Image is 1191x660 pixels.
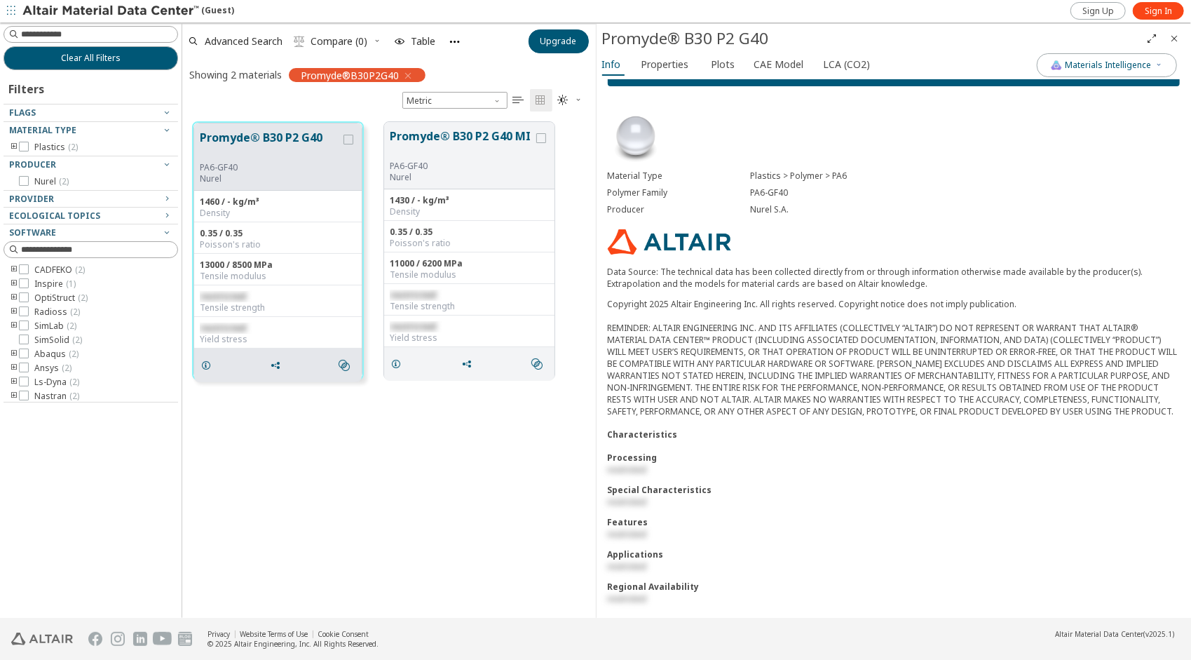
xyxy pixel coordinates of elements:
[1037,53,1177,77] button: AI CopilotMaterials Intelligence
[384,350,414,378] button: Details
[189,68,282,81] div: Showing 2 materials
[1163,27,1185,50] button: Close
[34,377,79,388] span: Ls-Dyna
[608,496,647,508] span: restricted
[751,187,1180,198] div: PA6-GF40
[390,321,436,332] span: restricted
[1051,60,1062,71] img: AI Copilot
[390,172,533,183] p: Nurel
[608,429,1180,440] div: Characteristics
[9,292,19,304] i: toogle group
[608,229,731,255] img: Logo - Provider
[608,170,751,182] div: Material Type
[34,142,78,153] span: Plastics
[531,358,543,370] i: 
[34,391,79,402] span: Nastran
[558,95,569,106] i: 
[200,239,356,250] div: Poisson's ratio
[207,629,230,639] a: Privacy
[78,292,88,304] span: ( 2 )
[4,105,178,121] button: Flags
[608,484,1180,496] div: Special Characteristics
[608,581,1180,593] div: Regional Availability
[301,69,399,81] span: Promyde®B30P2G40
[9,307,19,318] i: toogle group
[513,95,524,106] i: 
[1145,6,1172,17] span: Sign In
[390,332,549,344] div: Yield stress
[602,53,621,76] span: Info
[9,210,100,222] span: Ecological Topics
[608,464,647,476] span: restricted
[75,264,85,276] span: ( 2 )
[751,170,1180,182] div: Plastics > Polymer > PA6
[68,141,78,153] span: ( 2 )
[34,292,88,304] span: OptiStruct
[200,228,356,239] div: 0.35 / 0.35
[608,516,1180,528] div: Features
[390,227,549,238] div: 0.35 / 0.35
[9,278,19,290] i: toogle group
[62,362,72,374] span: ( 2 )
[9,349,19,360] i: toogle group
[536,95,547,106] i: 
[11,633,73,645] img: Altair Engineering
[402,92,508,109] span: Metric
[608,298,1180,417] div: Copyright 2025 Altair Engineering Inc. All rights reserved. Copyright notice does not imply publi...
[1055,629,1174,639] div: (v2025.1)
[264,351,293,379] button: Share
[390,206,549,217] div: Density
[200,334,356,345] div: Yield stress
[402,92,508,109] div: Unit System
[9,193,54,205] span: Provider
[390,289,436,301] span: restricted
[4,46,178,70] button: Clear All Filters
[1066,60,1152,71] span: Materials Intelligence
[1133,2,1184,20] a: Sign In
[525,350,554,378] button: Similar search
[9,377,19,388] i: toogle group
[9,159,56,170] span: Producer
[608,109,664,165] img: Material Type Image
[318,629,369,639] a: Cookie Consent
[61,53,121,64] span: Clear All Filters
[70,306,80,318] span: ( 2 )
[1070,2,1126,20] a: Sign Up
[200,271,356,282] div: Tensile modulus
[59,175,69,187] span: ( 2 )
[390,195,549,206] div: 1430 / - kg/m³
[34,278,76,290] span: Inspire
[754,53,804,76] span: CAE Model
[69,390,79,402] span: ( 2 )
[9,391,19,402] i: toogle group
[4,70,51,104] div: Filters
[200,290,246,302] span: restricted
[67,320,76,332] span: ( 2 )
[455,350,484,378] button: Share
[608,266,1180,290] p: Data Source: The technical data has been collected directly from or through information otherwise...
[182,112,596,619] div: grid
[34,176,69,187] span: Nurel
[390,128,533,161] button: Promyde® B30 P2 G40 MI
[608,548,1180,560] div: Applications
[72,334,82,346] span: ( 2 )
[712,53,735,76] span: Plots
[200,129,341,162] button: Promyde® B30 P2 G40
[339,360,350,371] i: 
[34,349,79,360] span: Abaqus
[4,224,178,241] button: Software
[200,162,341,173] div: PA6-GF40
[9,124,76,136] span: Material Type
[1082,6,1114,17] span: Sign Up
[751,204,1180,215] div: Nurel S.A.
[411,36,435,46] span: Table
[207,639,379,649] div: © 2025 Altair Engineering, Inc. All Rights Reserved.
[34,335,82,346] span: SimSolid
[9,321,19,332] i: toogle group
[1141,27,1163,50] button: Full Screen
[9,264,19,276] i: toogle group
[9,107,36,119] span: Flags
[608,187,751,198] div: Polymer Family
[69,376,79,388] span: ( 2 )
[9,363,19,374] i: toogle group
